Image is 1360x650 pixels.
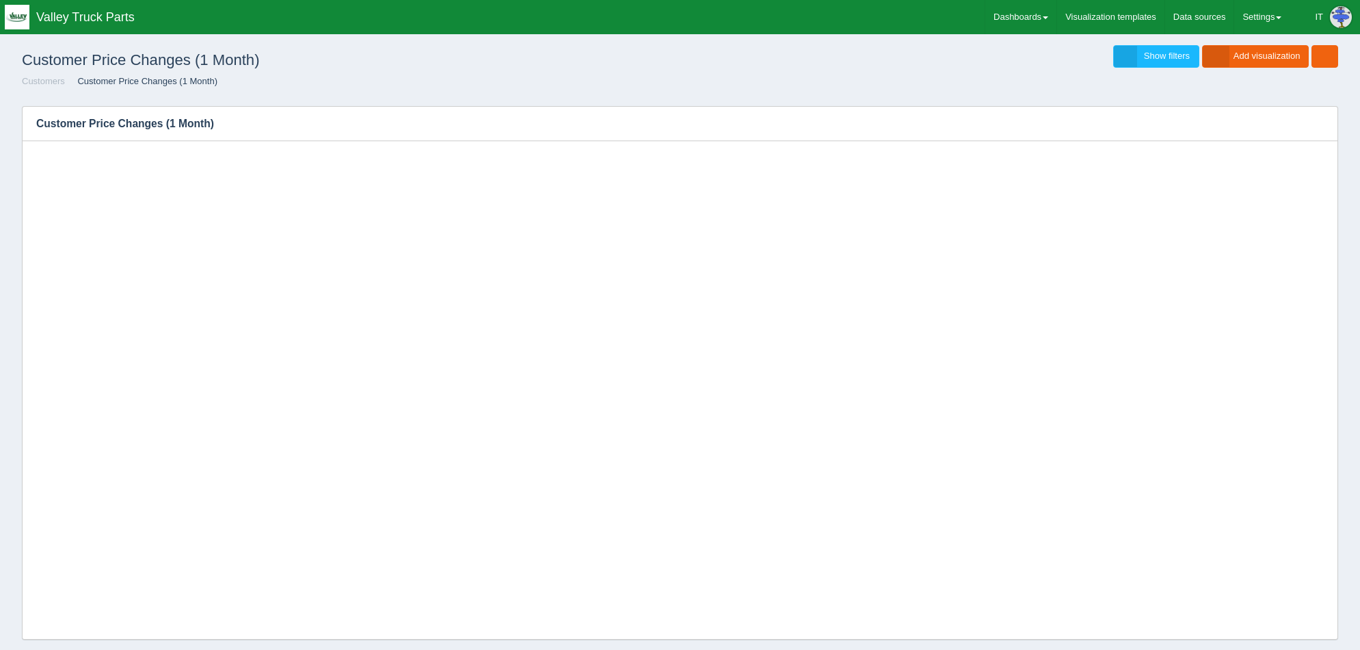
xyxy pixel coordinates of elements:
[1144,51,1190,61] span: Show filters
[67,75,217,88] li: Customer Price Changes (1 Month)
[36,10,135,24] span: Valley Truck Parts
[1315,3,1323,31] div: IT
[1330,6,1352,28] img: Profile Picture
[5,5,29,29] img: q1blfpkbivjhsugxdrfq.png
[23,107,1317,141] h3: Customer Price Changes (1 Month)
[22,45,680,75] h1: Customer Price Changes (1 Month)
[1202,45,1309,68] a: Add visualization
[1113,45,1199,68] a: Show filters
[22,76,65,86] a: Customers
